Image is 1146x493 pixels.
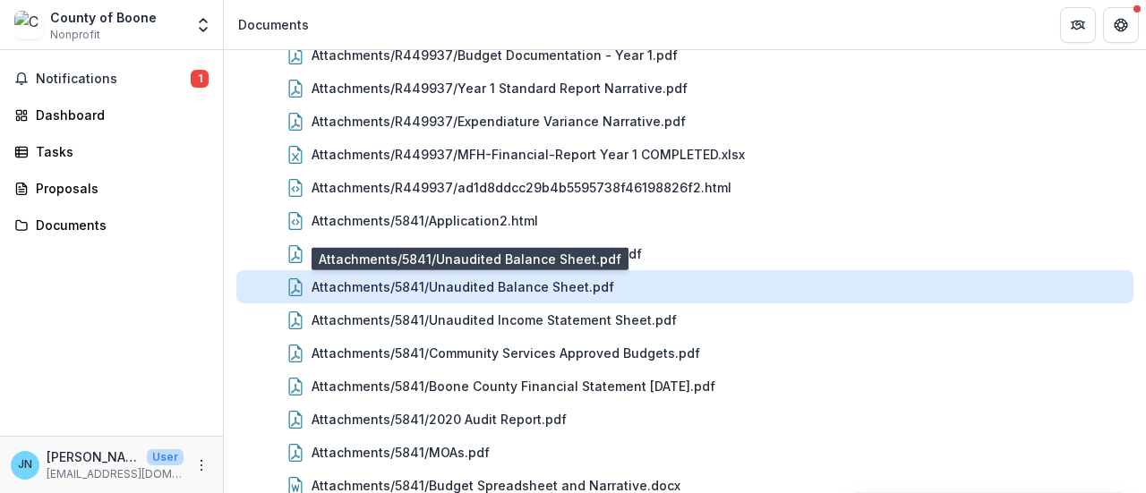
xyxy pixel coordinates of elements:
div: Attachments/R449937/Budget Documentation - Year 1.pdf [312,46,678,64]
div: Proposals [36,179,201,198]
span: 1 [191,70,209,88]
a: Proposals [7,174,216,203]
div: Attachments/R449937/Year 1 Standard Report Narrative.pdf [312,79,688,98]
div: Attachments/5841/Conflict of Interest Disclosure.pdf [312,244,642,263]
div: Attachments/5841/Unaudited Income Statement Sheet.pdf [236,303,1133,336]
div: Attachments/5841/Application2.html [312,211,538,230]
p: [EMAIL_ADDRESS][DOMAIN_NAME] [47,466,184,482]
a: Dashboard [7,100,216,130]
button: More [191,455,212,476]
div: Attachments/5841/2020 Audit Report.pdf [236,403,1133,436]
button: Partners [1060,7,1096,43]
div: Attachments/5841/MOAs.pdf [312,443,490,462]
div: Attachments/5841/Unaudited Balance Sheet.pdf [312,277,614,296]
div: Attachments/R449937/Expendiature Variance Narrative.pdf [236,105,1133,138]
div: Attachments/5841/MOAs.pdf [236,436,1133,469]
div: Joanne Nelson [18,459,32,471]
div: Attachments/5841/Community Services Approved Budgets.pdf [236,336,1133,370]
nav: breadcrumb [231,12,316,38]
div: Attachments/5841/Unaudited Income Statement Sheet.pdf [312,310,677,329]
div: Attachments/5841/Boone County Financial Statement [DATE].pdf [312,377,715,395]
div: Attachments/5841/Application2.html [236,204,1133,237]
div: Dashboard [36,106,201,124]
a: Documents [7,210,216,240]
div: Attachments/5841/Unaudited Balance Sheet.pdf [236,270,1133,303]
div: Tasks [36,142,201,161]
div: Attachments/5841/Community Services Approved Budgets.pdf [312,344,700,362]
button: Get Help [1103,7,1139,43]
button: Open entity switcher [191,7,216,43]
div: Attachments/5841/2020 Audit Report.pdf [312,410,567,429]
div: Attachments/R449937/Year 1 Standard Report Narrative.pdf [236,72,1133,105]
div: Attachments/R449937/Expendiature Variance Narrative.pdf [312,112,686,131]
div: Attachments/R449937/Budget Documentation - Year 1.pdf [236,38,1133,72]
a: Tasks [7,137,216,166]
div: Documents [36,216,201,234]
button: Notifications1 [7,64,216,93]
div: County of Boone [50,8,157,27]
div: Attachments/R449937/ad1d8ddcc29b4b5595738f46198826f2.html [312,178,731,197]
div: Attachments/5841/Conflict of Interest Disclosure.pdf [236,237,1133,270]
p: [PERSON_NAME] [47,447,140,466]
span: Notifications [36,72,191,87]
span: Nonprofit [50,27,100,43]
div: Attachments/R449937/MFH-Financial-Report Year 1 COMPLETED.xlsx [312,145,745,164]
div: Documents [238,15,309,34]
div: Attachments/5841/Boone County Financial Statement [DATE].pdf [236,370,1133,403]
div: Attachments/R449937/MFH-Financial-Report Year 1 COMPLETED.xlsx [236,138,1133,171]
p: User [147,449,184,465]
div: Attachments/R449937/ad1d8ddcc29b4b5595738f46198826f2.html [236,171,1133,204]
img: County of Boone [14,11,43,39]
